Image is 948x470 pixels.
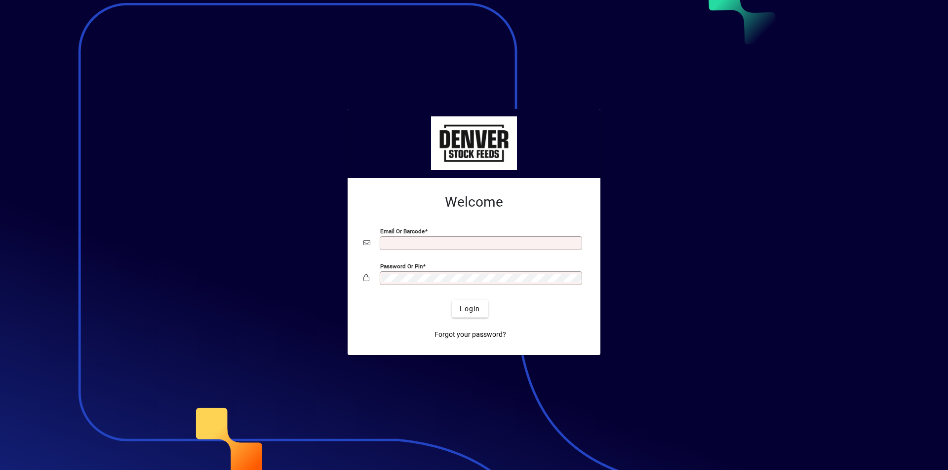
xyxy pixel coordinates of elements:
[363,194,585,211] h2: Welcome
[434,329,506,340] span: Forgot your password?
[380,228,425,235] mat-label: Email or Barcode
[431,325,510,343] a: Forgot your password?
[452,300,488,318] button: Login
[380,263,423,270] mat-label: Password or Pin
[460,304,480,314] span: Login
